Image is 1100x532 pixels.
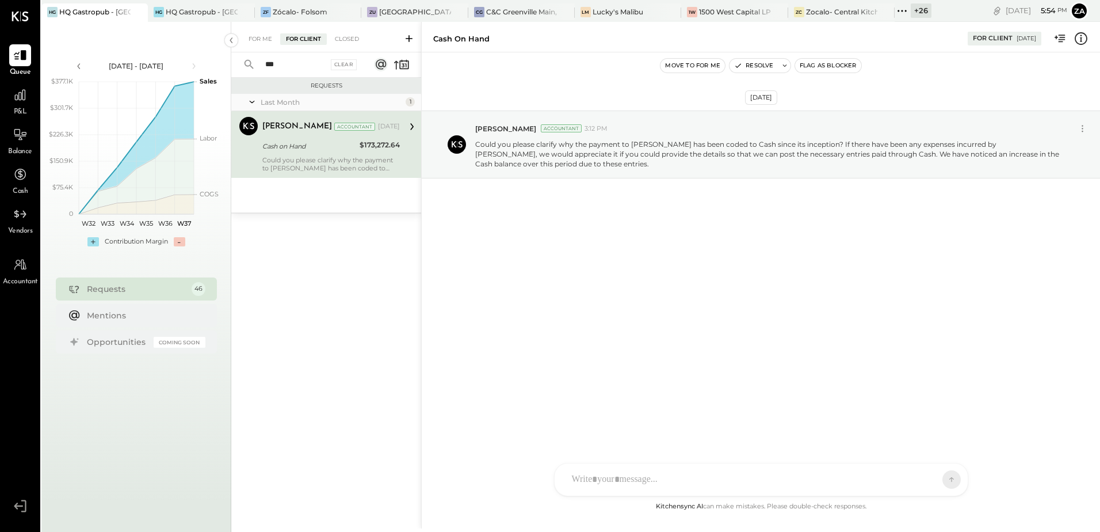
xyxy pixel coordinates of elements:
[580,7,591,17] div: LM
[334,123,375,131] div: Accountant
[1017,35,1036,43] div: [DATE]
[699,7,770,17] div: 1500 West Capital LP
[154,337,205,348] div: Coming Soon
[200,190,219,198] text: COGS
[729,59,778,73] button: Resolve
[154,7,164,17] div: HG
[174,237,185,246] div: -
[119,219,134,227] text: W34
[280,33,327,45] div: For Client
[87,61,185,71] div: [DATE] - [DATE]
[69,210,73,218] text: 0
[200,134,217,142] text: Labor
[991,5,1003,17] div: copy link
[795,59,861,73] button: Flag as Blocker
[47,7,58,17] div: HG
[49,157,73,165] text: $150.9K
[200,77,217,85] text: Sales
[1,254,40,287] a: Accountant
[262,140,356,152] div: Cash on Hand
[273,7,327,17] div: Zócalo- Folsom
[687,7,697,17] div: 1W
[585,124,608,134] span: 3:12 PM
[166,7,237,17] div: HQ Gastropub - [GEOGRAPHIC_DATA]
[329,33,365,45] div: Closed
[81,219,95,227] text: W32
[262,156,400,172] div: Could you please clarify why the payment to [PERSON_NAME] has been coded to Cash since its incept...
[49,130,73,138] text: $226.3K
[50,104,73,112] text: $301.7K
[8,226,33,237] span: Vendors
[243,33,278,45] div: For Me
[52,183,73,191] text: $75.4K
[237,82,415,90] div: Requests
[593,7,643,17] div: Lucky's Malibu
[1006,5,1067,16] div: [DATE]
[158,219,172,227] text: W36
[745,90,777,105] div: [DATE]
[87,283,186,295] div: Requests
[192,282,205,296] div: 46
[59,7,131,17] div: HQ Gastropub - [GEOGRAPHIC_DATA]
[973,34,1013,43] div: For Client
[1,124,40,157] a: Balance
[177,219,191,227] text: W37
[433,33,490,44] div: Cash on Hand
[139,219,152,227] text: W35
[14,107,27,117] span: P&L
[1,84,40,117] a: P&L
[1,164,40,197] a: Cash
[101,219,114,227] text: W33
[261,7,271,17] div: ZF
[261,97,403,107] div: Last Month
[51,77,73,85] text: $377.1K
[806,7,877,17] div: Zocalo- Central Kitchen (Commissary)
[406,97,415,107] div: 1
[8,147,32,157] span: Balance
[331,59,357,70] div: Clear
[475,139,1060,169] p: Could you please clarify why the payment to [PERSON_NAME] has been coded to Cash since its incept...
[87,310,200,321] div: Mentions
[475,124,536,134] span: [PERSON_NAME]
[378,122,400,131] div: [DATE]
[10,67,31,78] span: Queue
[911,3,931,18] div: + 26
[1,203,40,237] a: Vendors
[660,59,725,73] button: Move to for me
[13,187,28,197] span: Cash
[87,336,148,348] div: Opportunities
[541,124,582,132] div: Accountant
[367,7,377,17] div: ZU
[1070,2,1088,20] button: Za
[87,237,99,246] div: +
[379,7,450,17] div: [GEOGRAPHIC_DATA]
[262,121,332,132] div: [PERSON_NAME]
[3,277,38,287] span: Accountant
[794,7,804,17] div: ZC
[105,237,168,246] div: Contribution Margin
[486,7,557,17] div: C&C Greenville Main, LLC
[474,7,484,17] div: CG
[1,44,40,78] a: Queue
[360,139,400,151] div: $173,272.64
